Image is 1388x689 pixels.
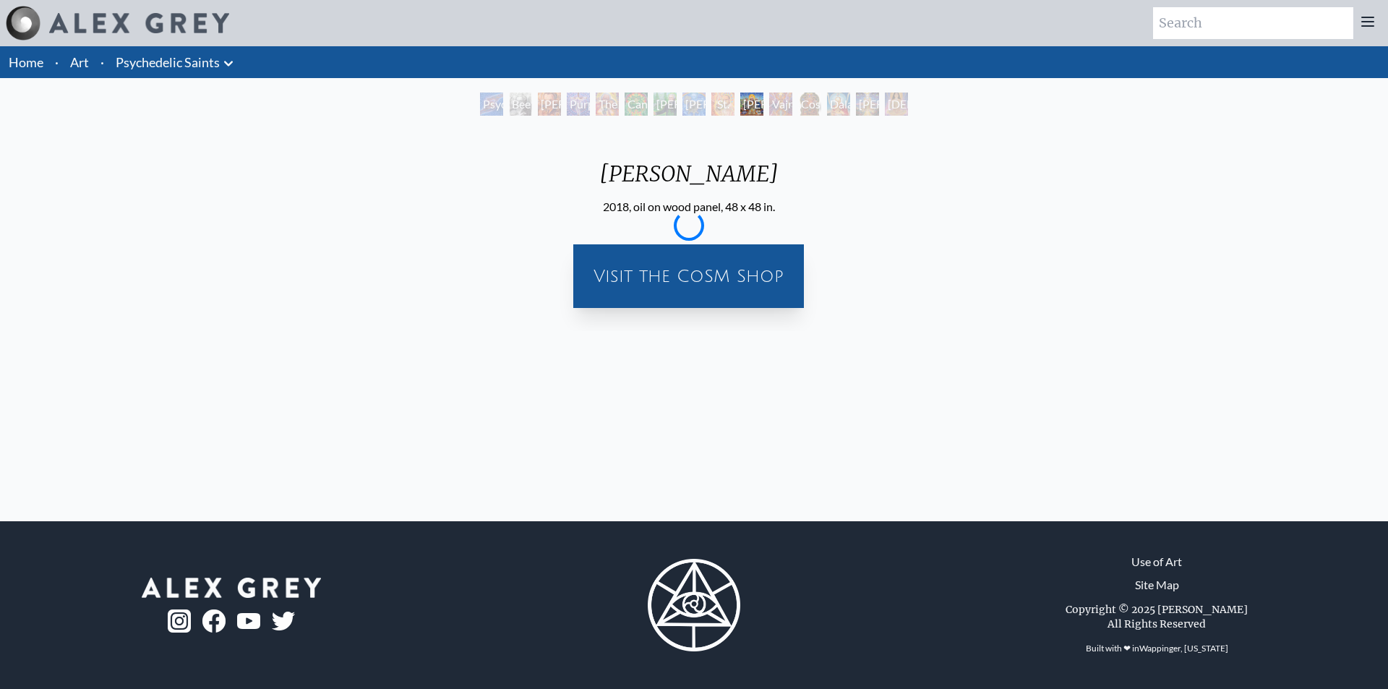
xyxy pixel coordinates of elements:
div: [PERSON_NAME] [856,93,879,116]
li: · [49,46,64,78]
div: Copyright © 2025 [PERSON_NAME] [1066,602,1248,617]
div: [DEMOGRAPHIC_DATA] [885,93,908,116]
a: Wappinger, [US_STATE] [1139,643,1228,654]
a: Art [70,52,89,72]
a: Site Map [1135,576,1179,594]
div: St. Albert & The LSD Revelation Revolution [711,93,734,116]
div: [PERSON_NAME] [588,161,790,198]
div: [PERSON_NAME] & the New Eleusis [682,93,706,116]
div: 2018, oil on wood panel, 48 x 48 in. [588,198,790,215]
div: All Rights Reserved [1108,617,1206,631]
div: Cosmic Christ [798,93,821,116]
div: Purple [DEMOGRAPHIC_DATA] [567,93,590,116]
a: Visit the CoSM Shop [582,253,795,299]
a: Home [9,54,43,70]
li: · [95,46,110,78]
div: The Shulgins and their Alchemical Angels [596,93,619,116]
div: Psychedelic Healing [480,93,503,116]
div: [PERSON_NAME] [740,93,763,116]
div: [PERSON_NAME][US_STATE] - Hemp Farmer [654,93,677,116]
img: youtube-logo.png [237,613,260,630]
div: [PERSON_NAME] M.D., Cartographer of Consciousness [538,93,561,116]
a: Use of Art [1131,553,1182,570]
img: ig-logo.png [168,609,191,633]
div: Beethoven [509,93,532,116]
div: Built with ❤ in [1080,637,1234,660]
img: twitter-logo.png [272,612,295,630]
div: Dalai Lama [827,93,850,116]
input: Search [1153,7,1353,39]
div: Vajra Guru [769,93,792,116]
a: Psychedelic Saints [116,52,220,72]
div: Cannabacchus [625,93,648,116]
img: fb-logo.png [202,609,226,633]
